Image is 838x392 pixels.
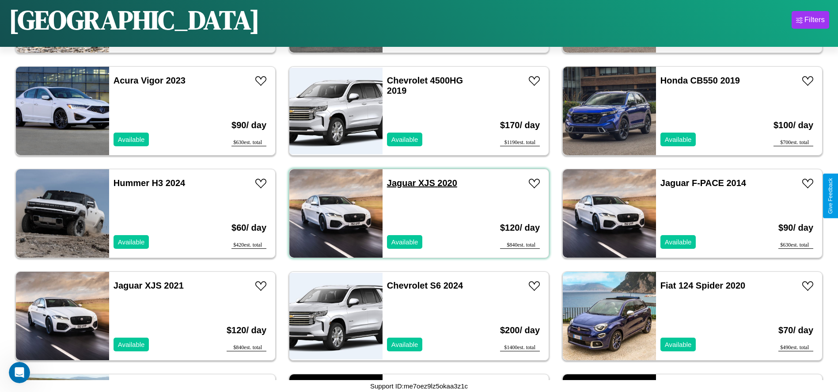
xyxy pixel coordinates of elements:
h3: $ 60 / day [231,214,266,242]
a: Jaguar XJS 2021 [114,281,184,290]
p: Available [391,236,418,248]
a: Jaguar XJS 2020 [387,178,457,188]
a: Acura Vigor 2023 [114,76,186,85]
h3: $ 90 / day [778,214,813,242]
p: Available [118,339,145,350]
p: Available [391,339,418,350]
p: Support ID: me7oez9lz5okaa3z1c [370,380,468,392]
h3: $ 120 / day [227,316,266,344]
h1: [GEOGRAPHIC_DATA] [9,2,260,38]
a: Honda CB550 2019 [660,76,740,85]
h3: $ 200 / day [500,316,540,344]
h3: $ 90 / day [231,111,266,139]
button: Filters [792,11,829,29]
div: $ 1190 est. total [500,139,540,146]
div: $ 490 est. total [778,344,813,351]
div: $ 1400 est. total [500,344,540,351]
p: Available [118,236,145,248]
h3: $ 100 / day [774,111,813,139]
h3: $ 170 / day [500,111,540,139]
h3: $ 70 / day [778,316,813,344]
div: $ 630 est. total [778,242,813,249]
p: Available [665,236,692,248]
div: $ 840 est. total [500,242,540,249]
div: Filters [804,15,825,24]
p: Available [665,339,692,350]
div: $ 840 est. total [227,344,266,351]
a: Chevrolet 4500HG 2019 [387,76,463,95]
p: Available [118,133,145,145]
div: $ 630 est. total [231,139,266,146]
a: Chevrolet S6 2024 [387,281,463,290]
p: Available [391,133,418,145]
a: Fiat 124 Spider 2020 [660,281,745,290]
h3: $ 120 / day [500,214,540,242]
a: Jaguar F-PACE 2014 [660,178,746,188]
div: Give Feedback [827,178,834,214]
div: $ 700 est. total [774,139,813,146]
a: Hummer H3 2024 [114,178,185,188]
iframe: Intercom live chat [9,362,30,383]
p: Available [665,133,692,145]
div: $ 420 est. total [231,242,266,249]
